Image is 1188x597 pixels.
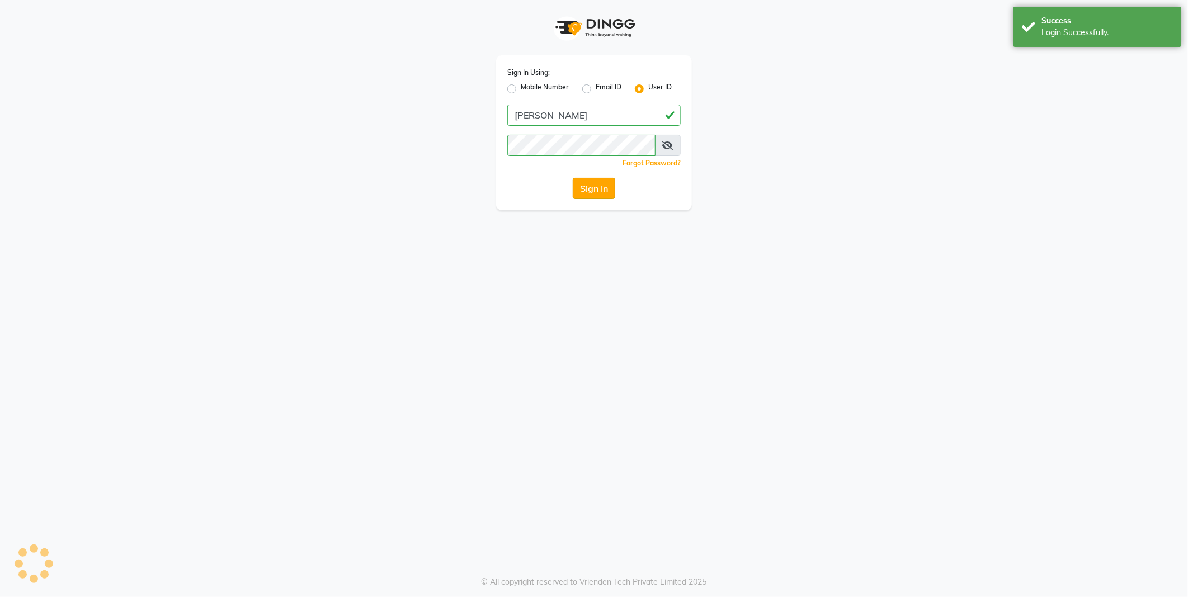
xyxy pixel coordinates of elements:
[573,178,615,199] button: Sign In
[521,82,569,96] label: Mobile Number
[648,82,672,96] label: User ID
[507,68,550,78] label: Sign In Using:
[596,82,621,96] label: Email ID
[507,105,681,126] input: Username
[507,135,656,156] input: Username
[623,159,681,167] a: Forgot Password?
[549,11,639,44] img: logo1.svg
[1041,27,1173,39] div: Login Successfully.
[1041,15,1173,27] div: Success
